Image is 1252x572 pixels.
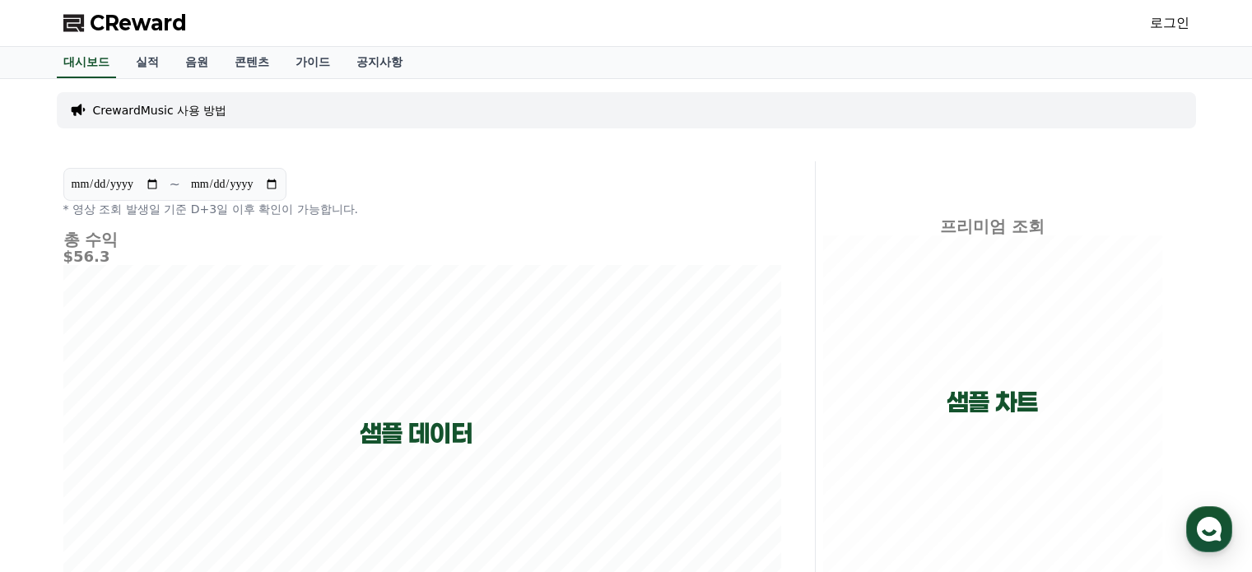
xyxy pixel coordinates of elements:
a: 공지사항 [343,47,416,78]
a: CrewardMusic 사용 방법 [93,102,227,119]
a: 로그인 [1150,13,1189,33]
p: 샘플 차트 [947,388,1038,417]
h4: 프리미엄 조회 [829,217,1156,235]
a: 콘텐츠 [221,47,282,78]
a: CReward [63,10,187,36]
p: 샘플 데이터 [360,419,472,449]
a: 실적 [123,47,172,78]
p: ~ [170,174,180,194]
a: 음원 [172,47,221,78]
a: 가이드 [282,47,343,78]
p: * 영상 조회 발생일 기준 D+3일 이후 확인이 가능합니다. [63,201,770,217]
h4: 총 수익 [63,230,770,249]
span: CReward [90,10,187,36]
h5: $56.3 [63,249,770,265]
a: 대시보드 [57,47,116,78]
